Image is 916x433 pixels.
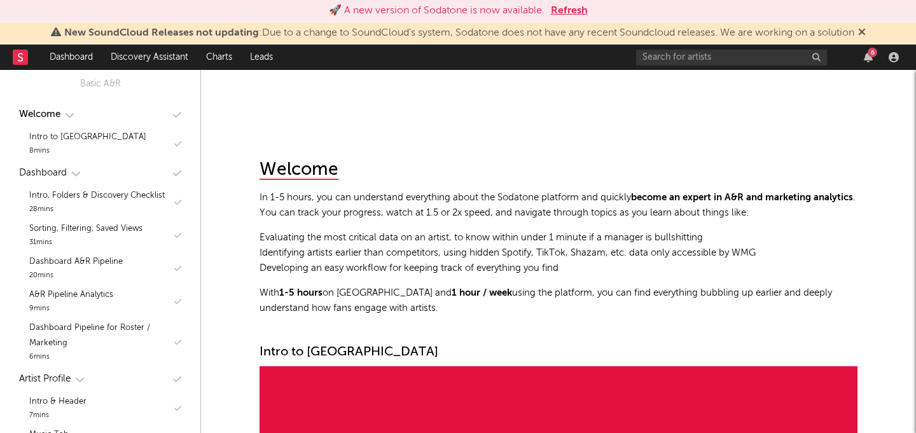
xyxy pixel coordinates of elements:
span: New SoundCloud Releases not updating [64,28,259,38]
a: Discovery Assistant [102,45,197,70]
div: Dashboard A&R Pipeline [29,254,123,270]
div: 9 mins [29,303,113,315]
div: Artist Profile [19,371,71,387]
p: In 1-5 hours, you can understand everything about the Sodatone platform and quickly . You can tra... [260,190,857,221]
div: 6 mins [29,351,171,364]
div: 8 mins [29,145,146,158]
div: A&R Pipeline Analytics [29,287,113,303]
button: 6 [864,52,873,62]
div: Intro, Folders & Discovery Checklist [29,188,165,203]
p: With on [GEOGRAPHIC_DATA] and using the platform, you can find everything bubbling up earlier and... [260,285,857,316]
strong: 1-5 hours [279,288,323,298]
div: Welcome [260,161,338,180]
div: Intro & Header [29,394,87,409]
div: 🚀 A new version of Sodatone is now available. [329,3,545,18]
a: Dashboard [41,45,102,70]
button: Refresh [551,3,588,18]
div: 6 [868,48,877,57]
div: Sorting, Filtering, Saved Views [29,221,142,237]
li: Identifying artists earlier than competitors, using hidden Spotify, TikTok, Shazam, etc. data onl... [260,245,857,261]
span: Dismiss [858,28,866,38]
li: Evaluating the most critical data on an artist, to know within under 1 minute if a manager is bul... [260,230,857,245]
li: Developing an easy workflow for keeping track of everything you find [260,261,857,276]
span: : Due to a change to SoundCloud's system, Sodatone does not have any recent Soundcloud releases. ... [64,28,854,38]
div: 7 mins [29,409,87,422]
div: Welcome [19,107,60,122]
strong: 1 hour / week [452,288,512,298]
a: Charts [197,45,241,70]
div: Basic A&R [80,76,121,92]
div: Intro to [GEOGRAPHIC_DATA] [260,345,857,360]
div: Dashboard Pipeline for Roster / Marketing [29,320,171,351]
div: Intro to [GEOGRAPHIC_DATA] [29,130,146,145]
strong: become an expert in A&R and marketing analytics [631,193,853,202]
div: 28 mins [29,203,165,216]
input: Search for artists [636,50,827,65]
div: 31 mins [29,237,142,249]
div: 20 mins [29,270,123,282]
div: Dashboard [19,165,67,181]
a: Leads [241,45,282,70]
